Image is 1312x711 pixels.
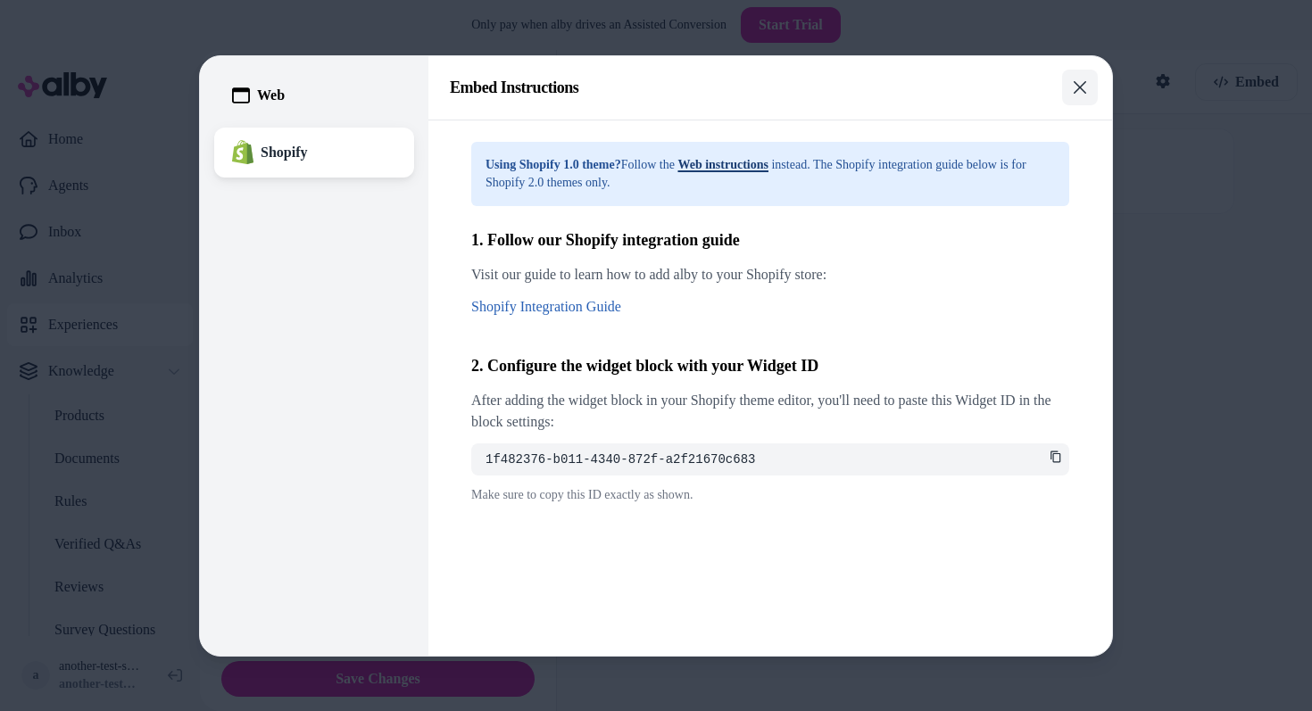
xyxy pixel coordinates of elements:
[471,486,1069,504] p: Make sure to copy this ID exactly as shown.
[486,451,1055,468] pre: 1f482376-b011-4340-872f-a2f21670c683
[214,128,414,178] button: Shopify
[471,227,1069,253] h3: 1. Follow our Shopify integration guide
[471,390,1069,433] p: After adding the widget block in your Shopify theme editor, you'll need to paste this Widget ID i...
[486,158,621,171] strong: Using Shopify 1.0 theme?
[232,140,253,164] img: Shopify Logo
[471,353,1069,379] h3: 2. Configure the widget block with your Widget ID
[677,156,768,174] button: Web instructions
[486,156,1055,192] p: Follow the instead. The Shopify integration guide below is for Shopify 2.0 themes only.
[471,264,1069,285] p: Visit our guide to learn how to add alby to your Shopify store:
[450,79,578,95] h2: Embed Instructions
[214,70,414,120] button: Web
[471,296,1069,318] a: Shopify Integration Guide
